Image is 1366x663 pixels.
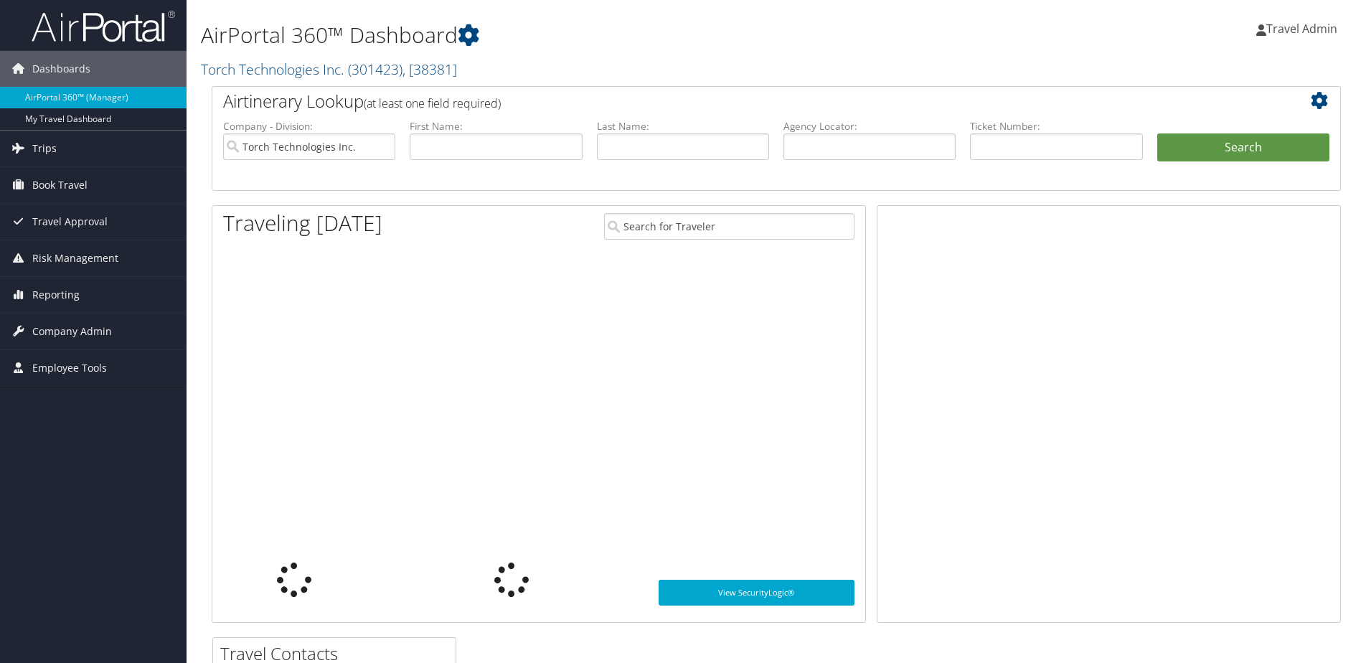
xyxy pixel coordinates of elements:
span: Company Admin [32,314,112,349]
a: Travel Admin [1256,7,1352,50]
label: Company - Division: [223,119,395,133]
span: ( 301423 ) [348,60,402,79]
span: Trips [32,131,57,166]
span: Risk Management [32,240,118,276]
a: View SecurityLogic® [659,580,854,606]
img: airportal-logo.png [32,9,175,43]
span: Travel Approval [32,204,108,240]
h2: Airtinerary Lookup [223,89,1235,113]
label: Last Name: [597,119,769,133]
span: , [ 38381 ] [402,60,457,79]
button: Search [1157,133,1329,162]
a: Torch Technologies Inc. [201,60,457,79]
label: Ticket Number: [970,119,1142,133]
span: Employee Tools [32,350,107,386]
label: First Name: [410,119,582,133]
span: (at least one field required) [364,95,501,111]
h1: AirPortal 360™ Dashboard [201,20,968,50]
span: Book Travel [32,167,88,203]
label: Agency Locator: [783,119,956,133]
h1: Traveling [DATE] [223,208,382,238]
span: Dashboards [32,51,90,87]
span: Reporting [32,277,80,313]
span: Travel Admin [1266,21,1337,37]
input: Search for Traveler [604,213,854,240]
